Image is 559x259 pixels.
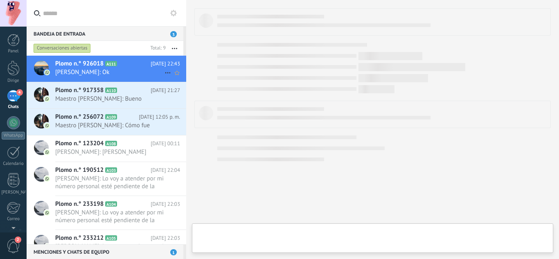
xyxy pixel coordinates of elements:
[7,78,19,83] font: Dirige
[44,149,50,155] img: com.amocrm.amocrmwa.svg
[44,123,50,128] img: com.amocrm.amocrmwa.svg
[55,200,104,208] font: Plomo n.° 233198
[172,32,175,37] font: 3
[55,122,150,129] font: Maestro [PERSON_NAME]: Cómo fue
[27,135,186,162] a: Plomo n.° 123204 A108 [DATE] 00:11 [PERSON_NAME]: [PERSON_NAME]
[55,140,104,147] font: Plomo n.° 123204
[34,249,109,255] font: Menciones y chats de equipo
[151,234,180,241] font: [DATE] 22:03
[44,96,50,102] img: com.amocrm.amocrmwa.svg
[55,209,164,232] font: [PERSON_NAME]: Lo voy a atender por mi número personal esté pendiente de la consulta espiritual
[44,210,50,216] img: com.amocrm.amocrmwa.svg
[55,175,164,198] font: [PERSON_NAME]: Lo voy a atender por mi número personal esté pendiente de la consulta espiritual
[55,113,104,121] font: Plomo n.° 256072
[44,70,50,75] img: com.amocrm.amocrmwa.svg
[105,201,117,207] span: A104
[44,176,50,182] img: com.amocrm.amocrmwa.svg
[151,200,180,207] font: [DATE] 22:03
[17,237,19,242] font: 2
[2,189,34,195] font: [PERSON_NAME]
[34,31,86,37] font: Bandeja de entrada
[7,216,20,222] font: Correo
[4,133,23,138] font: WhatsApp
[105,167,117,173] span: A103
[44,244,50,250] img: com.amocrm.amocrmwa.svg
[151,45,166,51] font: Total: 9
[172,250,175,255] font: 1
[139,113,180,120] font: [DATE] 12:05 p. m.
[105,114,117,119] span: A109
[55,148,147,156] font: [PERSON_NAME]: [PERSON_NAME]
[27,82,186,108] a: Plomo n.° 917358 A110 [DATE] 21:27 Maestro [PERSON_NAME]: Bueno
[151,87,180,94] font: [DATE] 21:27
[27,196,186,230] a: Plomo n.° 233198 A104 [DATE] 22:03 [PERSON_NAME]: Lo voy a atender por mi número personal esté pe...
[105,141,117,146] span: A108
[55,86,104,94] font: Plomo n.° 917358
[27,162,186,196] a: Plomo n.° 190512 A103 [DATE] 22:04 [PERSON_NAME]: Lo voy a atender por mi número personal esté pe...
[166,41,183,56] button: Más
[18,90,21,95] font: 4
[55,95,142,103] font: Maestro [PERSON_NAME]: Bueno
[55,166,104,174] font: Plomo n.° 190512
[105,61,117,66] span: A111
[105,235,117,241] span: A105
[151,140,180,147] font: [DATE] 00:11
[105,88,117,93] span: A110
[27,56,186,82] a: Plomo n.° 926018 A111 [DATE] 22:43 [PERSON_NAME]: Ok
[8,48,18,54] font: Panel
[3,161,23,167] font: Calendario
[27,109,186,135] a: Plomo n.° 256072 A109 [DATE] 12:05 p. m. Maestro [PERSON_NAME]: Cómo fue
[55,234,104,242] font: Plomo n.° 233212
[151,60,180,67] font: [DATE] 22:43
[8,104,18,110] font: Chats
[55,60,104,68] font: Plomo n.° 926018
[151,167,180,173] font: [DATE] 22:04
[37,45,88,51] font: Conversaciones abiertas
[55,68,109,76] font: [PERSON_NAME]: Ok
